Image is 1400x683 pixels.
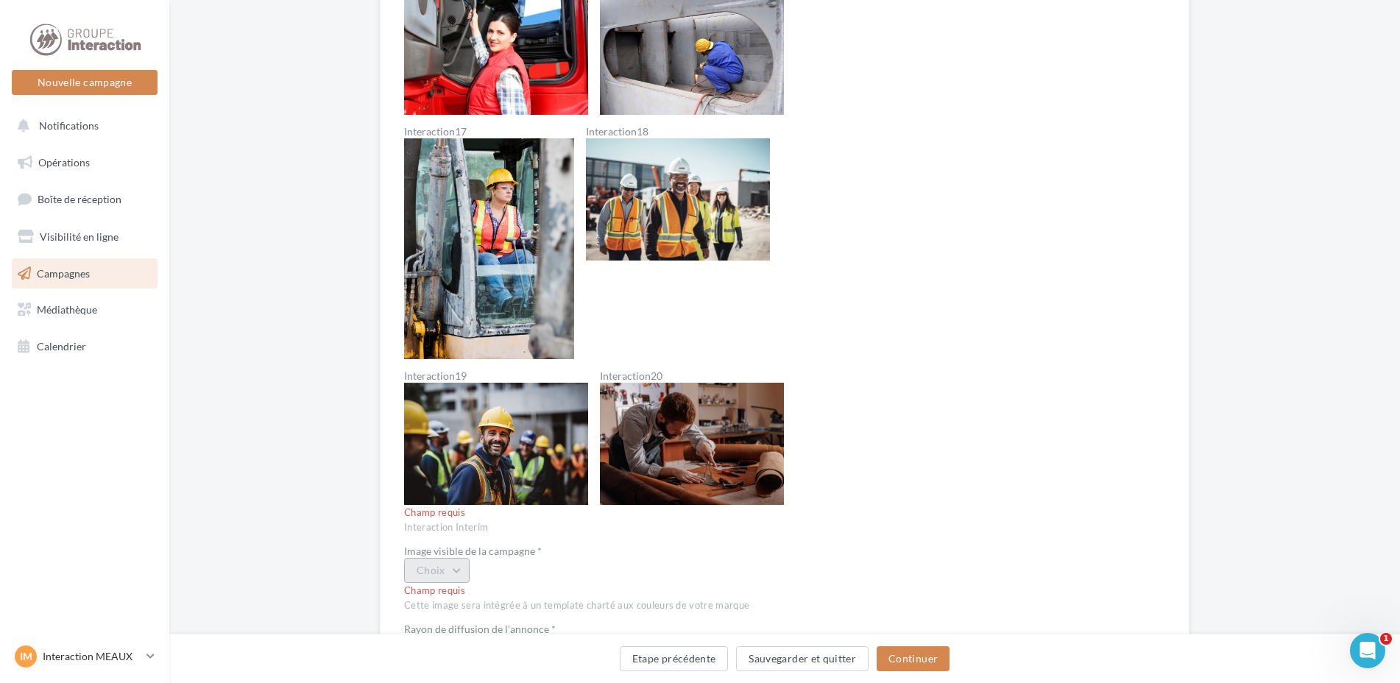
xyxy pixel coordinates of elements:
[404,521,846,534] div: Interaction Interim
[600,383,784,506] img: Interaction20
[404,599,846,612] div: Cette image sera intégrée à un template charté aux couleurs de votre marque
[12,70,158,95] button: Nouvelle campagne
[586,127,770,137] label: Interaction18
[37,266,90,279] span: Campagnes
[1380,633,1392,645] span: 1
[9,331,160,362] a: Calendrier
[39,119,99,132] span: Notifications
[9,258,160,289] a: Campagnes
[38,156,90,169] span: Opérations
[37,340,86,353] span: Calendrier
[9,183,160,215] a: Boîte de réception
[9,294,160,325] a: Médiathèque
[404,383,588,506] img: Interaction19
[404,624,846,634] div: Rayon de diffusion de l'annonce *
[20,649,32,664] span: IM
[404,371,588,381] label: Interaction19
[600,371,784,381] label: Interaction20
[43,649,141,664] p: Interaction MEAUX
[404,127,574,137] label: Interaction17
[877,646,950,671] button: Continuer
[12,643,158,670] a: IM Interaction MEAUX
[736,646,869,671] button: Sauvegarder et quitter
[37,303,97,316] span: Médiathèque
[38,193,121,205] span: Boîte de réception
[404,138,574,359] img: Interaction17
[620,646,729,671] button: Etape précédente
[9,110,155,141] button: Notifications
[404,558,470,583] button: Choix
[586,138,770,261] img: Interaction18
[404,506,846,520] div: Champ requis
[9,222,160,252] a: Visibilité en ligne
[1350,633,1385,668] iframe: Intercom live chat
[404,584,846,598] div: Champ requis
[9,147,160,178] a: Opérations
[40,230,119,243] span: Visibilité en ligne
[404,546,846,556] div: Image visible de la campagne *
